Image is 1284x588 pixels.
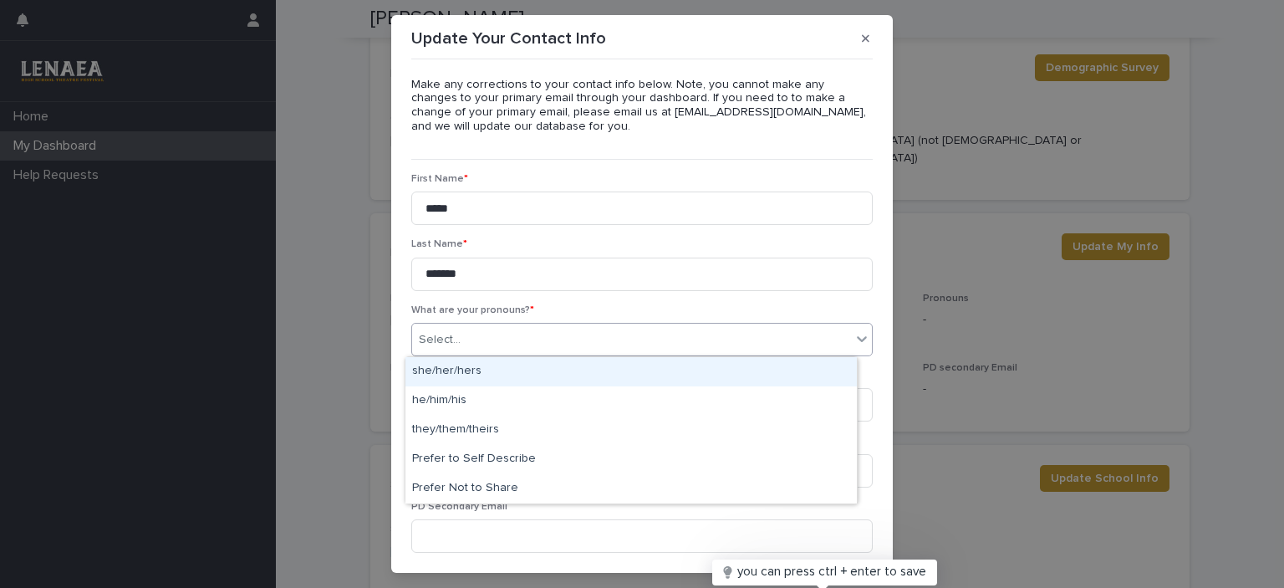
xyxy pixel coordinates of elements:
div: Prefer Not to Share [405,474,857,504]
span: PD Secondary Email [411,502,507,512]
div: she/her/hers [405,357,857,386]
span: First Name [411,174,468,184]
p: Make any corrections to your contact info below. Note, you cannot make any changes to your primar... [411,78,873,134]
div: they/them/theirs [405,416,857,445]
div: Prefer to Self Describe [405,445,857,474]
p: Update Your Contact Info [411,28,606,49]
span: What are your pronouns? [411,305,534,315]
div: he/him/his [405,386,857,416]
div: Select... [419,331,461,349]
span: Last Name [411,239,467,249]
